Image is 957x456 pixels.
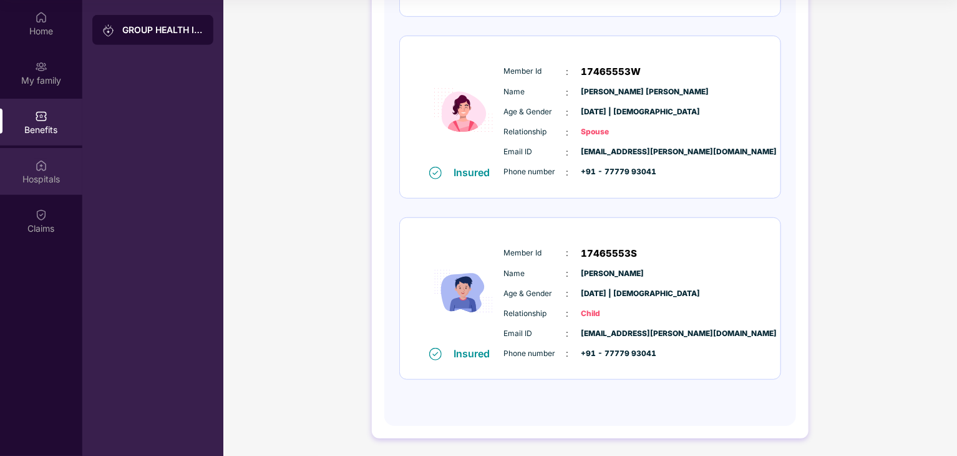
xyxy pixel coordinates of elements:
[566,347,569,360] span: :
[35,61,47,73] img: svg+xml;base64,PHN2ZyB3aWR0aD0iMjAiIGhlaWdodD0iMjAiIHZpZXdCb3g9IjAgMCAyMCAyMCIgZmlsbD0ibm9uZSIgeG...
[429,348,442,360] img: svg+xml;base64,PHN2ZyB4bWxucz0iaHR0cDovL3d3dy53My5vcmcvMjAwMC9zdmciIHdpZHRoPSIxNiIgaGVpZ2h0PSIxNi...
[504,66,566,77] span: Member Id
[566,307,569,320] span: :
[581,166,644,178] span: +91 - 77779 93041
[504,328,566,340] span: Email ID
[504,166,566,178] span: Phone number
[504,308,566,320] span: Relationship
[504,106,566,118] span: Age & Gender
[566,65,569,79] span: :
[566,146,569,159] span: :
[581,288,644,300] span: [DATE] | [DEMOGRAPHIC_DATA]
[581,246,638,261] span: 17465553S
[566,287,569,300] span: :
[504,146,566,158] span: Email ID
[504,288,566,300] span: Age & Gender
[504,268,566,280] span: Name
[566,126,569,139] span: :
[581,64,641,79] span: 17465553W
[504,348,566,360] span: Phone number
[35,11,47,24] img: svg+xml;base64,PHN2ZyBpZD0iSG9tZSIgeG1sbnM9Imh0dHA6Ly93d3cudzMub3JnLzIwMDAvc3ZnIiB3aWR0aD0iMjAiIG...
[581,348,644,360] span: +91 - 77779 93041
[429,167,442,179] img: svg+xml;base64,PHN2ZyB4bWxucz0iaHR0cDovL3d3dy53My5vcmcvMjAwMC9zdmciIHdpZHRoPSIxNiIgaGVpZ2h0PSIxNi...
[454,166,498,179] div: Insured
[581,106,644,118] span: [DATE] | [DEMOGRAPHIC_DATA]
[566,106,569,119] span: :
[504,247,566,259] span: Member Id
[426,236,501,347] img: icon
[581,146,644,158] span: [EMAIL_ADDRESS][PERSON_NAME][DOMAIN_NAME]
[35,209,47,221] img: svg+xml;base64,PHN2ZyBpZD0iQ2xhaW0iIHhtbG5zPSJodHRwOi8vd3d3LnczLm9yZy8yMDAwL3N2ZyIgd2lkdGg9IjIwIi...
[566,166,569,179] span: :
[581,86,644,98] span: [PERSON_NAME] [PERSON_NAME]
[454,347,498,360] div: Insured
[566,327,569,340] span: :
[504,86,566,98] span: Name
[581,308,644,320] span: Child
[122,24,203,36] div: GROUP HEALTH INSURANCE
[566,267,569,280] span: :
[581,126,644,138] span: Spouse
[426,55,501,166] img: icon
[581,328,644,340] span: [EMAIL_ADDRESS][PERSON_NAME][DOMAIN_NAME]
[581,268,644,280] span: [PERSON_NAME]
[102,24,115,37] img: svg+xml;base64,PHN2ZyB3aWR0aD0iMjAiIGhlaWdodD0iMjAiIHZpZXdCb3g9IjAgMCAyMCAyMCIgZmlsbD0ibm9uZSIgeG...
[35,159,47,172] img: svg+xml;base64,PHN2ZyBpZD0iSG9zcGl0YWxzIiB4bWxucz0iaHR0cDovL3d3dy53My5vcmcvMjAwMC9zdmciIHdpZHRoPS...
[566,86,569,99] span: :
[504,126,566,138] span: Relationship
[35,110,47,122] img: svg+xml;base64,PHN2ZyBpZD0iQmVuZWZpdHMiIHhtbG5zPSJodHRwOi8vd3d3LnczLm9yZy8yMDAwL3N2ZyIgd2lkdGg9Ij...
[566,246,569,260] span: :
